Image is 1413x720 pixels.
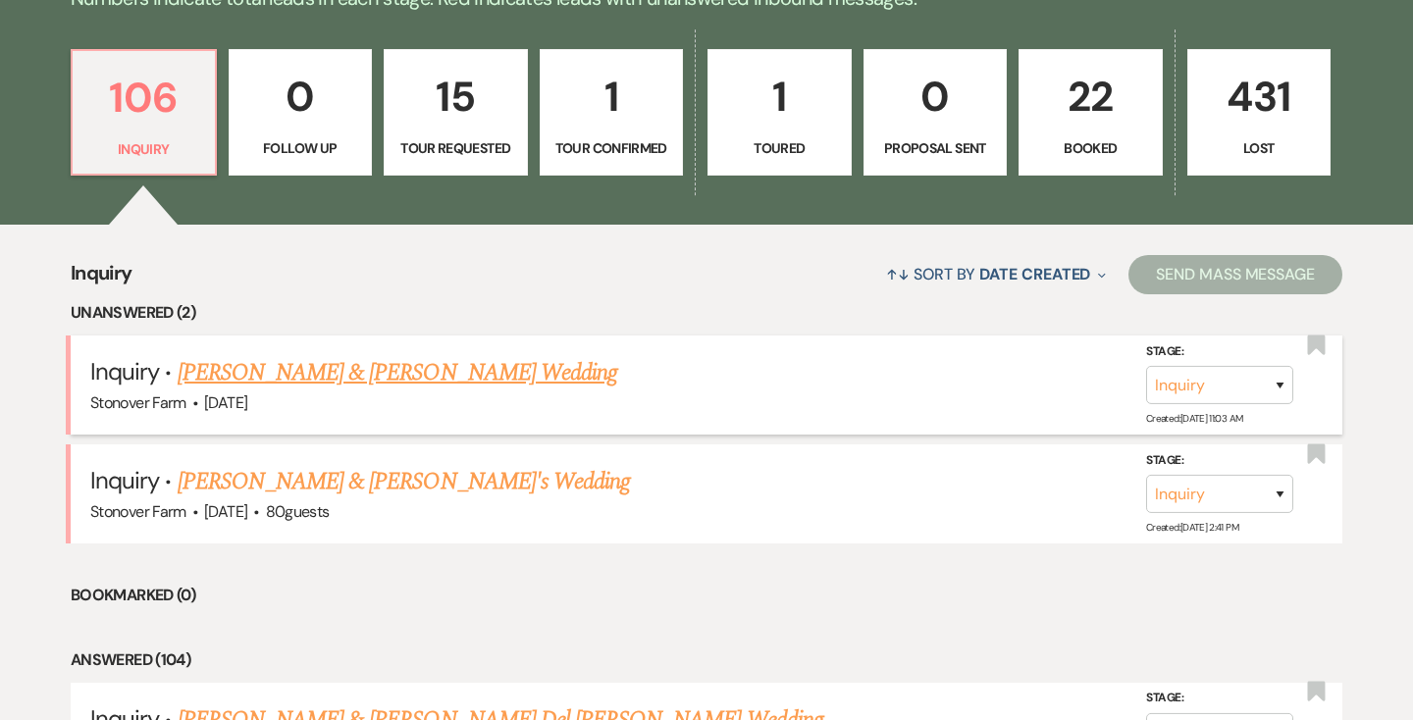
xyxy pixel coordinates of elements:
span: Stonover Farm [90,501,186,522]
p: 0 [241,64,360,129]
span: [DATE] [204,501,247,522]
p: 1 [720,64,839,129]
p: 431 [1200,64,1319,129]
label: Stage: [1146,341,1293,363]
span: Inquiry [90,356,159,386]
p: Lost [1200,137,1319,159]
a: 1Tour Confirmed [540,49,684,177]
p: 0 [876,64,995,129]
p: 1 [552,64,671,129]
a: 22Booked [1019,49,1163,177]
p: Booked [1031,137,1150,159]
p: Tour Confirmed [552,137,671,159]
button: Send Mass Message [1128,255,1342,294]
a: 106Inquiry [71,49,217,177]
li: Answered (104) [71,647,1342,673]
a: 431Lost [1187,49,1332,177]
span: Created: [DATE] 2:41 PM [1146,521,1238,534]
a: [PERSON_NAME] & [PERSON_NAME] Wedding [178,355,617,390]
p: Proposal Sent [876,137,995,159]
span: Date Created [979,264,1090,284]
a: 0Follow Up [229,49,373,177]
span: 80 guests [266,501,330,522]
p: 22 [1031,64,1150,129]
a: [PERSON_NAME] & [PERSON_NAME]'s Wedding [178,464,631,499]
p: Inquiry [84,138,203,160]
span: Inquiry [71,258,132,300]
p: 15 [396,64,515,129]
p: Toured [720,137,839,159]
p: Follow Up [241,137,360,159]
span: Stonover Farm [90,392,186,413]
label: Stage: [1146,688,1293,709]
p: Tour Requested [396,137,515,159]
a: 0Proposal Sent [863,49,1008,177]
li: Unanswered (2) [71,300,1342,326]
a: 15Tour Requested [384,49,528,177]
span: Created: [DATE] 11:03 AM [1146,412,1242,425]
button: Sort By Date Created [878,248,1114,300]
span: [DATE] [204,392,247,413]
span: ↑↓ [886,264,910,284]
li: Bookmarked (0) [71,583,1342,608]
a: 1Toured [707,49,852,177]
label: Stage: [1146,450,1293,472]
p: 106 [84,65,203,130]
span: Inquiry [90,465,159,495]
